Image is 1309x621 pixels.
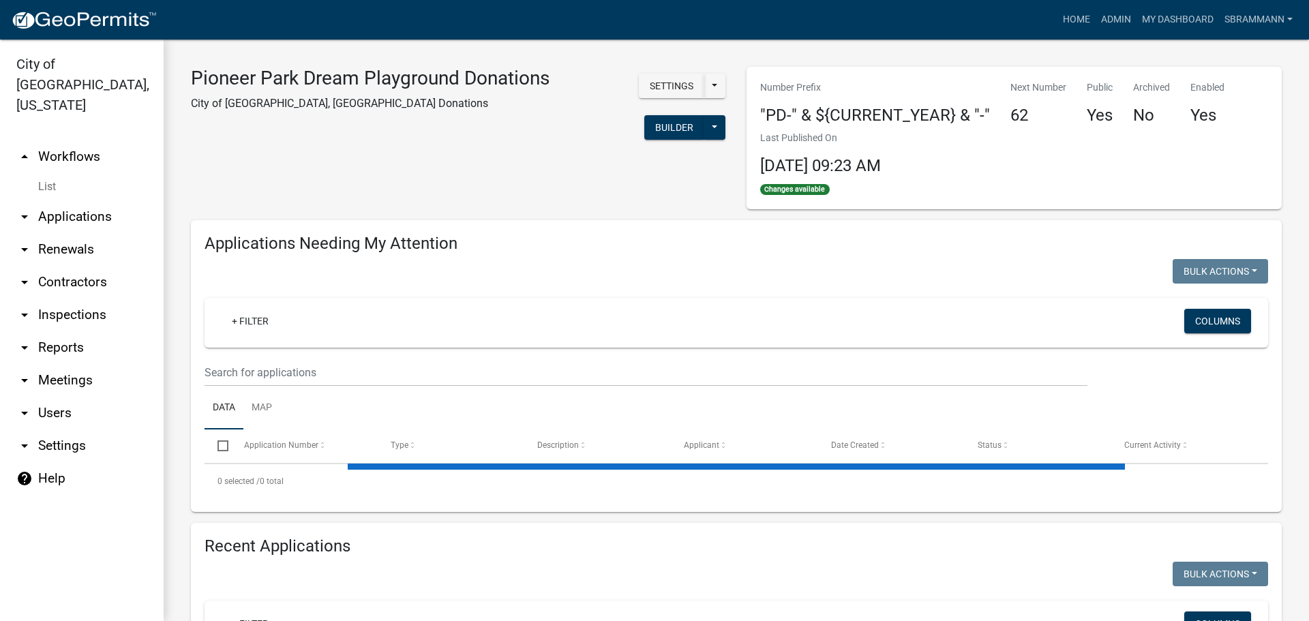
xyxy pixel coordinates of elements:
h4: Yes [1190,106,1224,125]
i: arrow_drop_down [16,405,33,421]
datatable-header-cell: Application Number [230,429,377,462]
span: Type [391,440,408,450]
button: Bulk Actions [1173,259,1268,284]
i: arrow_drop_down [16,241,33,258]
span: [DATE] 09:23 AM [760,156,881,175]
span: Description [537,440,579,450]
a: My Dashboard [1137,7,1219,33]
h4: Recent Applications [205,536,1268,556]
span: 0 selected / [217,476,260,486]
span: Changes available [760,184,830,195]
p: Public [1087,80,1113,95]
input: Search for applications [205,359,1087,387]
span: Applicant [684,440,719,450]
h3: Pioneer Park Dream Playground Donations [191,67,550,90]
datatable-header-cell: Date Created [817,429,964,462]
button: Settings [639,74,704,98]
button: Builder [644,115,704,140]
button: Columns [1184,309,1251,333]
h4: Applications Needing My Attention [205,234,1268,254]
h4: No [1133,106,1170,125]
p: Number Prefix [760,80,990,95]
i: arrow_drop_down [16,209,33,225]
p: Last Published On [760,131,881,145]
a: + Filter [221,309,280,333]
h4: "PD-" & ${CURRENT_YEAR} & "-" [760,106,990,125]
i: arrow_drop_down [16,307,33,323]
button: Bulk Actions [1173,562,1268,586]
i: help [16,470,33,487]
p: City of [GEOGRAPHIC_DATA], [GEOGRAPHIC_DATA] Donations [191,95,550,112]
a: SBrammann [1219,7,1298,33]
datatable-header-cell: Type [378,429,524,462]
datatable-header-cell: Description [524,429,671,462]
p: Archived [1133,80,1170,95]
i: arrow_drop_down [16,372,33,389]
datatable-header-cell: Status [965,429,1111,462]
datatable-header-cell: Select [205,429,230,462]
i: arrow_drop_up [16,149,33,165]
a: Admin [1096,7,1137,33]
span: Application Number [244,440,318,450]
a: Map [243,387,280,430]
span: Current Activity [1124,440,1181,450]
h4: Yes [1087,106,1113,125]
a: Home [1057,7,1096,33]
a: Data [205,387,243,430]
p: Enabled [1190,80,1224,95]
i: arrow_drop_down [16,339,33,356]
i: arrow_drop_down [16,274,33,290]
i: arrow_drop_down [16,438,33,454]
span: Status [978,440,1002,450]
div: 0 total [205,464,1268,498]
datatable-header-cell: Applicant [671,429,817,462]
datatable-header-cell: Current Activity [1111,429,1258,462]
h4: 62 [1010,106,1066,125]
span: Date Created [831,440,879,450]
p: Next Number [1010,80,1066,95]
